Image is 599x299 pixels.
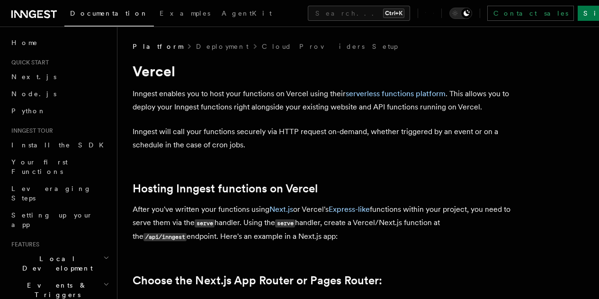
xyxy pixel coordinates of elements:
[216,3,277,26] a: AgentKit
[64,3,154,27] a: Documentation
[383,9,404,18] kbd: Ctrl+K
[275,219,295,227] code: serve
[133,87,511,114] p: Inngest enables you to host your functions on Vercel using their . This allows you to deploy your...
[8,68,111,85] a: Next.js
[11,73,56,81] span: Next.js
[133,203,511,244] p: After you've written your functions using or Vercel's functions within your project, you need to ...
[11,38,38,47] span: Home
[11,107,46,115] span: Python
[11,211,93,228] span: Setting up your app
[8,154,111,180] a: Your first Functions
[8,85,111,102] a: Node.js
[133,125,511,152] p: Inngest will call your functions securely via HTTP request on-demand, whether triggered by an eve...
[195,219,215,227] code: serve
[449,8,472,19] button: Toggle dark mode
[8,102,111,119] a: Python
[8,250,111,277] button: Local Development
[222,9,272,17] span: AgentKit
[8,136,111,154] a: Install the SDK
[133,274,382,287] a: Choose the Next.js App Router or Pages Router:
[487,6,574,21] a: Contact sales
[154,3,216,26] a: Examples
[133,63,511,80] h1: Vercel
[8,59,49,66] span: Quick start
[269,205,293,214] a: Next.js
[8,254,103,273] span: Local Development
[329,205,370,214] a: Express-like
[308,6,410,21] button: Search...Ctrl+K
[262,42,398,51] a: Cloud Providers Setup
[8,127,53,135] span: Inngest tour
[8,207,111,233] a: Setting up your app
[8,180,111,207] a: Leveraging Steps
[8,241,39,248] span: Features
[143,233,187,241] code: /api/inngest
[11,185,91,202] span: Leveraging Steps
[11,141,109,149] span: Install the SDK
[8,34,111,51] a: Home
[70,9,148,17] span: Documentation
[133,42,183,51] span: Platform
[11,158,68,175] span: Your first Functions
[196,42,249,51] a: Deployment
[160,9,210,17] span: Examples
[133,182,318,195] a: Hosting Inngest functions on Vercel
[11,90,56,98] span: Node.js
[346,89,446,98] a: serverless functions platform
